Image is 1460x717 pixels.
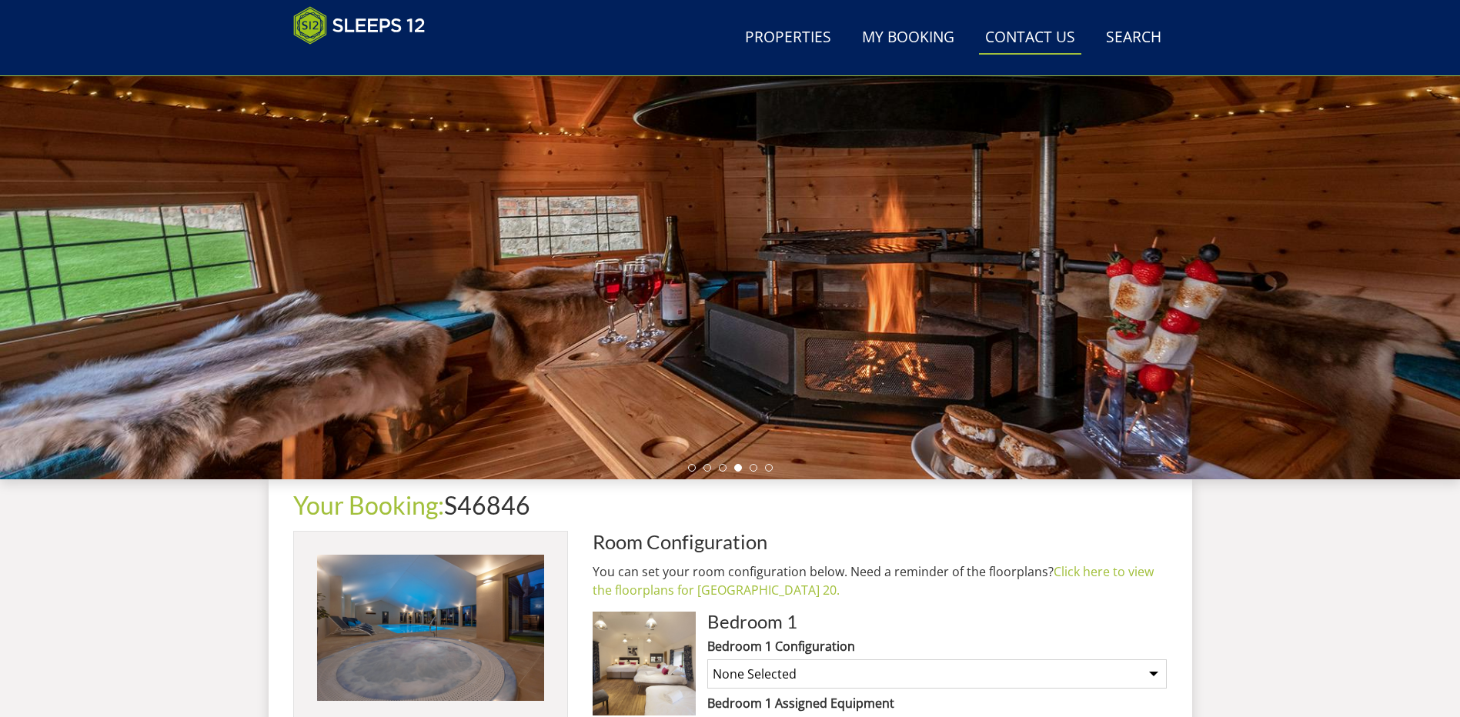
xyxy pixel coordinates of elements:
[286,54,447,67] iframe: Customer reviews powered by Trustpilot
[707,694,1167,712] label: Bedroom 1 Assigned Equipment
[293,492,1168,519] h1: S46846
[707,637,1167,655] label: Bedroom 1 Configuration
[293,6,426,45] img: Sleeps 12
[979,21,1081,55] a: Contact Us
[593,612,696,715] img: Room Image
[856,21,961,55] a: My Booking
[707,612,1167,632] h3: Bedroom 1
[593,531,1168,552] h2: Room Configuration
[593,562,1168,599] p: You can set your room configuration below. Need a reminder of the floorplans?
[593,563,1154,599] a: Click here to view the floorplans for [GEOGRAPHIC_DATA] 20.
[739,21,837,55] a: Properties
[293,490,444,520] a: Your Booking:
[317,555,544,701] img: An image of 'Beaverbrook 20'
[1100,21,1168,55] a: Search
